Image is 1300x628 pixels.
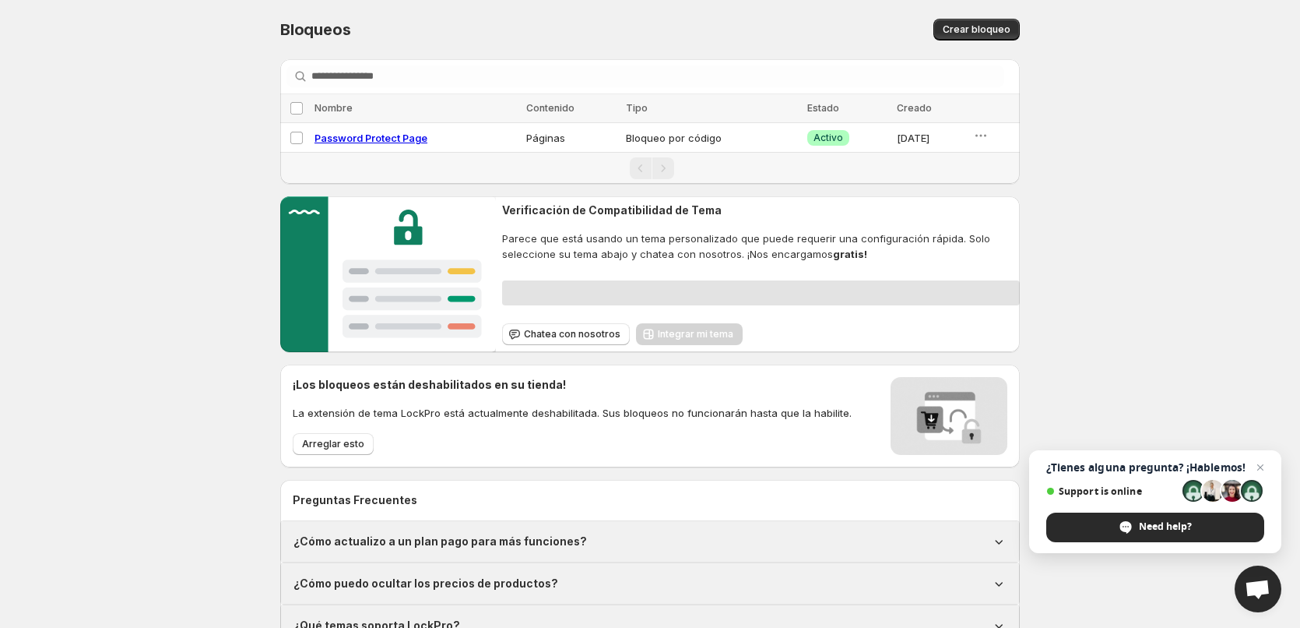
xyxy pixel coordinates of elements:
h1: ¿Cómo actualizo a un plan pago para más funciones? [293,534,587,549]
p: La extensión de tema LockPro está actualmente deshabilitada. Sus bloqueos no funcionarán hasta qu... [293,405,852,421]
h2: Preguntas Frecuentes [293,492,1007,508]
h1: ¿Cómo puedo ocultar los precios de productos? [293,576,558,591]
button: Chatea con nosotros [502,323,630,345]
span: Need help? [1139,520,1192,534]
h2: ¡Los bloqueos están deshabilitados en su tienda! [293,377,852,393]
span: ¿Tienes alguna pregunta? ¡Hablemos! [1046,461,1264,474]
h2: Verificación de Compatibilidad de Tema [502,203,1020,218]
div: Need help? [1046,513,1264,542]
button: Arreglar esto [293,433,374,455]
button: Crear bloqueo [933,19,1020,41]
img: Customer support [280,196,496,352]
span: Close chat [1251,458,1270,477]
div: Open chat [1235,566,1281,612]
span: Nombre [314,102,353,114]
span: Arreglar esto [302,438,364,450]
span: Chatea con nosotros [524,328,620,340]
span: Parece que está usando un tema personalizado que puede requerir una configuración rápida. Solo se... [502,231,1020,262]
span: Tipo [626,102,648,114]
span: Contenido [526,102,574,114]
strong: gratis! [833,248,867,260]
span: Bloqueos [280,20,350,39]
span: Crear bloqueo [943,23,1010,36]
td: Páginas [522,123,621,153]
span: Activo [813,132,843,144]
a: Password Protect Page [314,132,427,144]
td: [DATE] [892,123,969,153]
nav: Paginación [280,152,1020,184]
span: Creado [897,102,932,114]
span: Estado [807,102,839,114]
img: Locks disabled [891,377,1007,455]
span: Support is online [1046,485,1177,497]
td: Bloqueo por código [621,123,803,153]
